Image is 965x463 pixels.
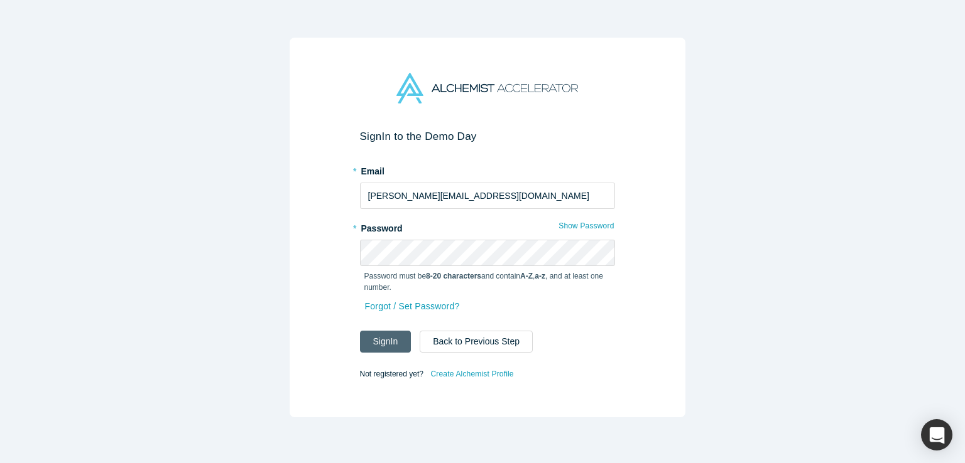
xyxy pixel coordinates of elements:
button: Show Password [558,218,614,234]
img: Alchemist Accelerator Logo [396,73,577,104]
label: Email [360,161,615,178]
p: Password must be and contain , , and at least one number. [364,270,611,293]
strong: a-z [535,272,545,280]
a: Create Alchemist Profile [430,366,514,382]
label: Password [360,218,615,235]
h2: Sign In to the Demo Day [360,130,615,143]
a: Forgot / Set Password? [364,295,461,317]
strong: A-Z [520,272,533,280]
button: SignIn [360,331,412,353]
strong: 8-20 characters [426,272,481,280]
span: Not registered yet? [360,370,423,378]
button: Back to Previous Step [420,331,533,353]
